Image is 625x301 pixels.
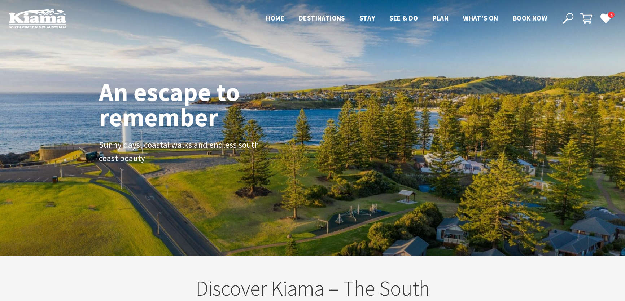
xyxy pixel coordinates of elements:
span: What’s On [463,14,498,22]
span: Plan [433,14,449,22]
nav: Main Menu [259,13,554,25]
span: See & Do [389,14,418,22]
span: Home [266,14,284,22]
h1: An escape to remember [99,79,297,130]
p: Sunny days, coastal walks and endless south coast beauty [99,138,261,165]
img: Kiama Logo [9,9,66,28]
a: 4 [600,13,611,23]
span: Book now [513,14,547,22]
span: Stay [359,14,375,22]
span: 4 [608,12,615,18]
span: Destinations [299,14,345,22]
